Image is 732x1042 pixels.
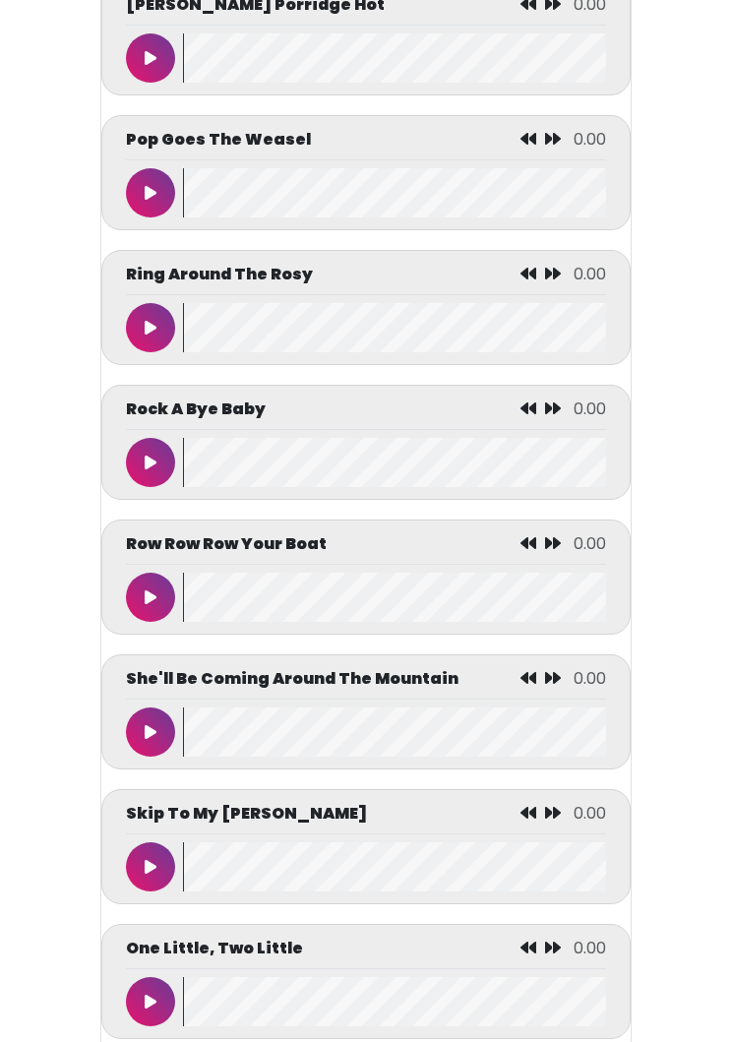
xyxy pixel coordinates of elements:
p: One Little, Two Little [126,937,303,960]
span: 0.00 [574,398,606,420]
p: She'll Be Coming Around The Mountain [126,667,458,691]
span: 0.00 [574,128,606,151]
p: Skip To My [PERSON_NAME] [126,802,367,826]
span: 0.00 [574,937,606,959]
span: 0.00 [574,532,606,555]
span: 0.00 [574,263,606,285]
span: 0.00 [574,667,606,690]
p: Ring Around The Rosy [126,263,313,286]
p: Pop Goes The Weasel [126,128,311,152]
p: Row Row Row Your Boat [126,532,327,556]
span: 0.00 [574,802,606,825]
p: Rock A Bye Baby [126,398,266,421]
